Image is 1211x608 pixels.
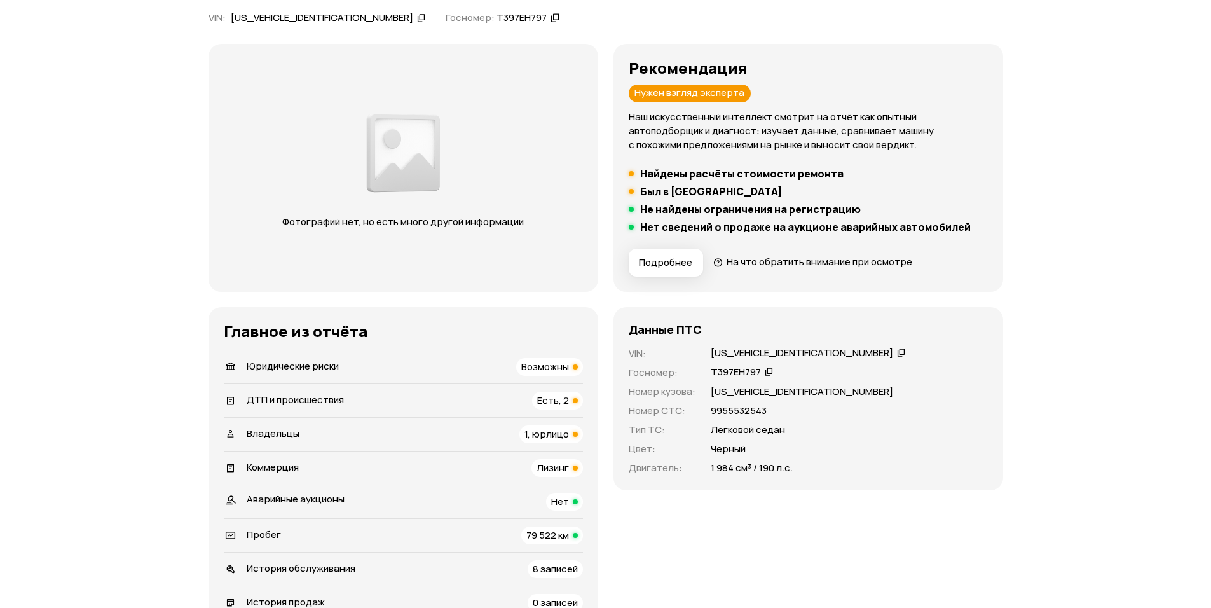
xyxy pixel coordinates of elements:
[629,110,988,152] p: Наш искусственный интеллект смотрит на отчёт как опытный автоподборщик и диагност: изучает данные...
[521,360,569,373] span: Возможны
[629,442,695,456] p: Цвет :
[446,11,495,24] span: Госномер:
[363,107,443,200] img: d89e54fb62fcf1f0.png
[629,423,695,437] p: Тип ТС :
[629,85,751,102] div: Нужен взгляд эксперта
[247,528,281,541] span: Пробег
[629,59,988,77] h3: Рекомендация
[247,460,299,474] span: Коммерция
[711,461,793,475] p: 1 984 см³ / 190 л.с.
[727,255,912,268] span: На что обратить внимание при осмотре
[639,256,692,269] span: Подробнее
[711,442,746,456] p: Черный
[629,366,695,380] p: Госномер :
[711,385,893,399] p: [US_VEHICLE_IDENTIFICATION_NUMBER]
[247,359,339,373] span: Юридические риски
[629,461,695,475] p: Двигатель :
[711,404,767,418] p: 9955532543
[711,366,761,379] div: Т397ЕН797
[533,562,578,576] span: 8 записей
[496,11,547,25] div: Т397ЕН797
[629,249,703,277] button: Подробнее
[537,461,569,474] span: Лизинг
[247,393,344,406] span: ДТП и происшествия
[640,221,971,233] h5: Нет сведений о продаже на аукционе аварийных автомобилей
[524,427,569,441] span: 1, юрлицо
[247,492,345,506] span: Аварийные аукционы
[711,347,893,360] div: [US_VEHICLE_IDENTIFICATION_NUMBER]
[629,404,695,418] p: Номер СТС :
[231,11,413,25] div: [US_VEHICLE_IDENTIFICATION_NUMBER]
[711,423,785,437] p: Легковой седан
[247,562,355,575] span: История обслуживания
[713,255,913,268] a: На что обратить внимание при осмотре
[526,529,569,542] span: 79 522 км
[640,185,783,198] h5: Был в [GEOGRAPHIC_DATA]
[270,215,537,229] p: Фотографий нет, но есть много другой информации
[551,495,569,508] span: Нет
[629,347,695,361] p: VIN :
[629,322,702,336] h4: Данные ПТС
[640,203,861,216] h5: Не найдены ограничения на регистрацию
[629,385,695,399] p: Номер кузова :
[209,11,226,24] span: VIN :
[247,427,299,440] span: Владельцы
[224,322,583,340] h3: Главное из отчёта
[537,394,569,407] span: Есть, 2
[640,167,844,180] h5: Найдены расчёты стоимости ремонта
